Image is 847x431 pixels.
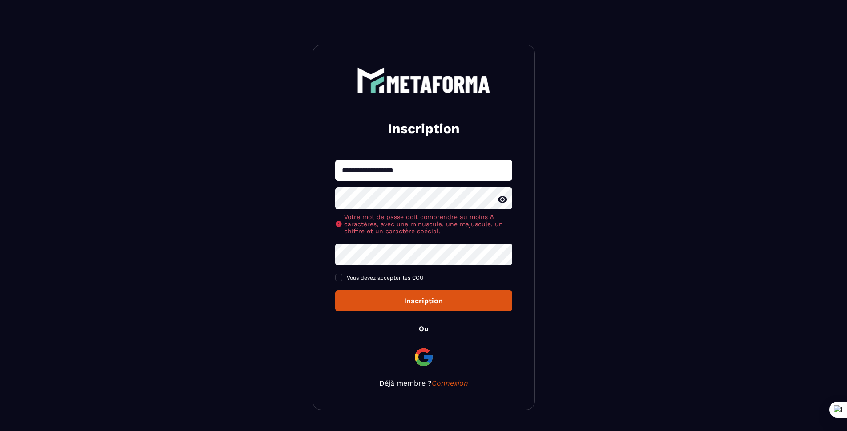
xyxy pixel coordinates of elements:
p: Déjà membre ? [335,379,512,387]
h2: Inscription [346,120,502,138]
a: logo [335,67,512,93]
span: Votre mot de passe doit comprendre au moins 8 caractères, avec une minuscule, une majuscule, un c... [344,213,512,235]
a: Connexion [432,379,468,387]
button: Inscription [335,290,512,311]
img: google [413,346,434,368]
img: logo [357,67,490,93]
span: Vous devez accepter les CGU [347,275,424,281]
div: Inscription [342,297,505,305]
p: Ou [419,325,429,333]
